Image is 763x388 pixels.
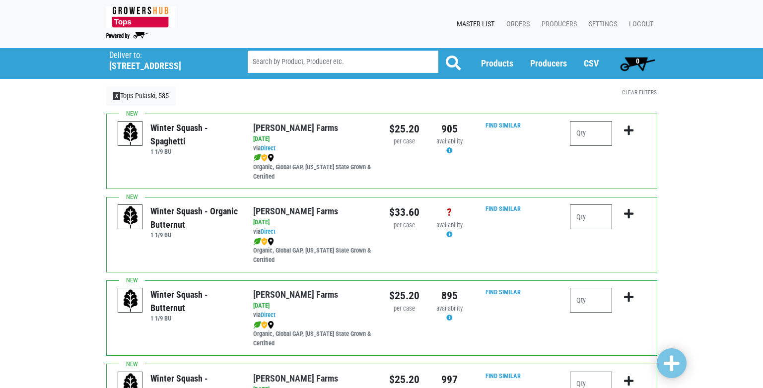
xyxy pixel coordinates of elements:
[113,92,121,100] span: X
[118,288,143,313] img: placeholder-variety-43d6402dacf2d531de610a020419775a.svg
[253,238,261,246] img: leaf-e5c59151409436ccce96b2ca1b28e03c.png
[253,218,374,227] div: [DATE]
[253,154,261,162] img: leaf-e5c59151409436ccce96b2ca1b28e03c.png
[150,148,238,155] h6: 1 1/9 BU
[261,311,276,319] a: Direct
[109,48,230,71] span: Tops Pulaski, 585 (3830 Rome Rd, Richland, NY 13142, USA)
[570,204,612,229] input: Qty
[253,227,374,237] div: via
[268,321,274,329] img: map_marker-0e94453035b3232a4d21701695807de9.png
[434,121,465,137] div: 905
[389,221,419,230] div: per case
[253,144,374,153] div: via
[253,311,374,320] div: via
[109,51,222,61] p: Deliver to:
[581,15,621,34] a: Settings
[253,373,338,384] a: [PERSON_NAME] Farms
[389,121,419,137] div: $25.20
[636,57,639,65] span: 0
[486,288,521,296] a: Find Similar
[261,238,268,246] img: safety-e55c860ca8c00a9c171001a62a92dabd.png
[253,153,374,182] div: Organic, Global GAP, [US_STATE] State Grown & Certified
[436,221,463,229] span: availability
[268,154,274,162] img: map_marker-0e94453035b3232a4d21701695807de9.png
[253,123,338,133] a: [PERSON_NAME] Farms
[253,134,374,144] div: [DATE]
[150,121,238,148] div: Winter Squash - Spaghetti
[498,15,534,34] a: Orders
[616,54,660,73] a: 0
[268,238,274,246] img: map_marker-0e94453035b3232a4d21701695807de9.png
[150,231,238,239] h6: 1 1/9 BU
[389,204,419,220] div: $33.60
[118,122,143,146] img: placeholder-variety-43d6402dacf2d531de610a020419775a.svg
[434,372,465,388] div: 997
[150,288,238,315] div: Winter Squash - Butternut
[248,51,438,73] input: Search by Product, Producer etc.
[261,321,268,329] img: safety-e55c860ca8c00a9c171001a62a92dabd.png
[389,288,419,304] div: $25.20
[434,288,465,304] div: 895
[530,58,567,68] a: Producers
[481,58,513,68] a: Products
[253,301,374,311] div: [DATE]
[486,122,521,129] a: Find Similar
[389,137,419,146] div: per case
[486,372,521,380] a: Find Similar
[253,237,374,265] div: Organic, Global GAP, [US_STATE] State Grown & Certified
[584,58,599,68] a: CSV
[109,61,222,71] h5: [STREET_ADDRESS]
[436,305,463,312] span: availability
[261,154,268,162] img: safety-e55c860ca8c00a9c171001a62a92dabd.png
[486,205,521,212] a: Find Similar
[106,87,176,106] a: XTops Pulaski, 585
[261,228,276,235] a: Direct
[434,204,465,220] div: ?
[118,205,143,230] img: placeholder-variety-43d6402dacf2d531de610a020419775a.svg
[253,206,338,216] a: [PERSON_NAME] Farms
[389,372,419,388] div: $25.20
[253,321,261,329] img: leaf-e5c59151409436ccce96b2ca1b28e03c.png
[389,304,419,314] div: per case
[622,89,657,96] a: Clear Filters
[253,320,374,348] div: Organic, Global GAP, [US_STATE] State Grown & Certified
[261,144,276,152] a: Direct
[534,15,581,34] a: Producers
[150,315,238,322] h6: 1 1/9 BU
[253,289,338,300] a: [PERSON_NAME] Farms
[621,15,657,34] a: Logout
[106,32,147,39] img: Powered by Big Wheelbarrow
[150,204,238,231] div: Winter Squash - Organic Butternut
[570,288,612,313] input: Qty
[106,6,175,28] img: 279edf242af8f9d49a69d9d2afa010fb.png
[570,121,612,146] input: Qty
[449,15,498,34] a: Master List
[436,137,463,145] span: availability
